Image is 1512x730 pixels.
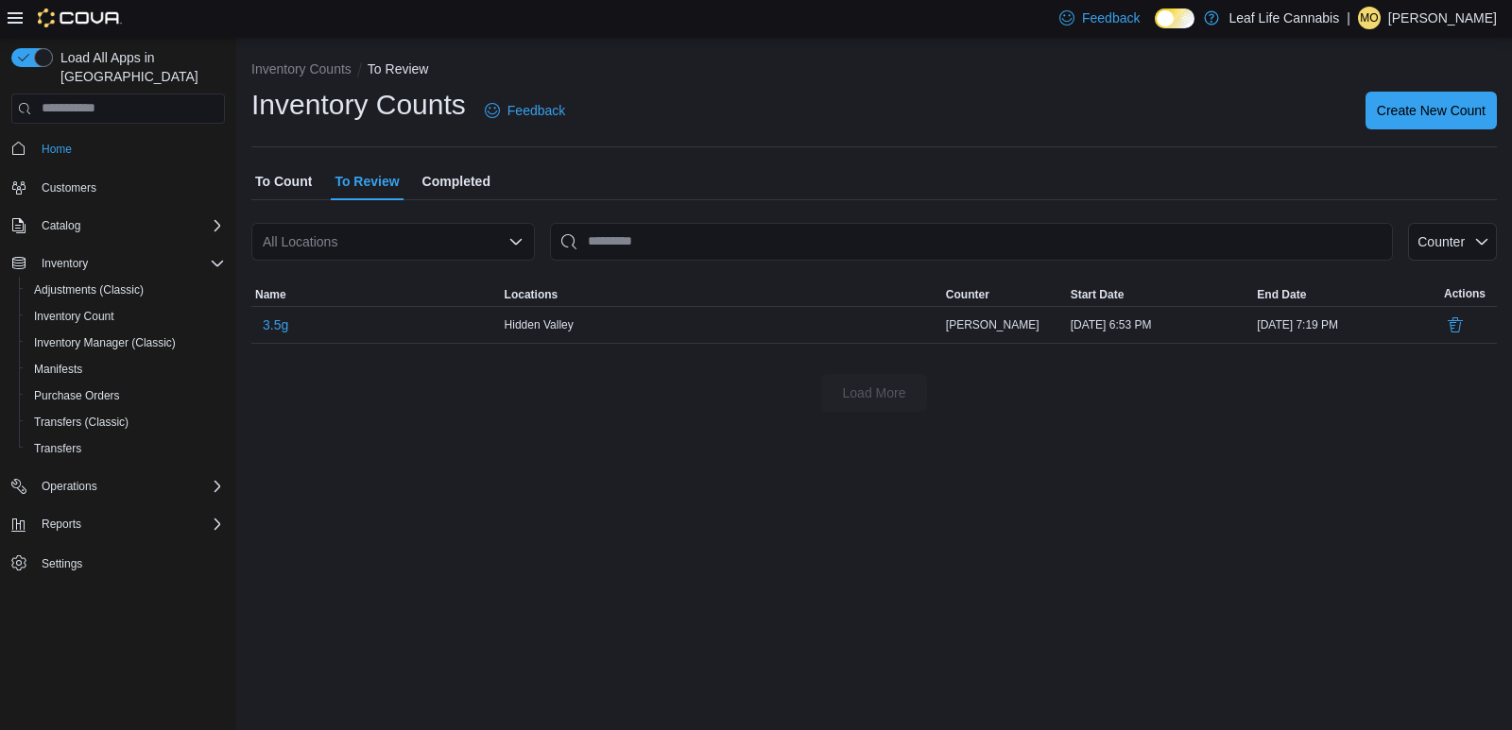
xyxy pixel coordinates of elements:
button: Inventory [4,250,232,277]
button: Locations [501,283,942,306]
span: Operations [34,475,225,498]
span: Home [34,137,225,161]
button: Transfers [19,435,232,462]
a: Manifests [26,358,90,381]
a: Inventory Count [26,305,122,328]
div: [DATE] 6:53 PM [1067,314,1254,336]
a: Settings [34,552,90,575]
a: Home [34,138,79,161]
span: Settings [34,551,225,574]
button: End Date [1253,283,1440,306]
button: 3.5g [255,311,296,339]
span: Catalog [42,218,80,233]
button: Customers [4,174,232,201]
span: Locations [505,287,558,302]
p: Leaf Life Cannabis [1228,7,1339,29]
span: Reports [34,513,225,535]
span: Counter [946,287,989,302]
button: Name [251,283,501,306]
button: Start Date [1067,283,1254,306]
button: Settings [4,549,232,576]
button: Transfers (Classic) [19,409,232,435]
a: Transfers [26,437,89,460]
span: 3.5g [263,315,288,334]
span: Load More [843,383,906,402]
button: Load More [821,374,927,412]
button: Inventory Counts [251,61,352,76]
span: Adjustments (Classic) [34,282,144,297]
span: Home [42,142,72,157]
span: Completed [422,162,490,200]
span: Dark Mode [1155,28,1156,29]
span: Feedback [1082,8,1140,27]
span: Load All Apps in [GEOGRAPHIC_DATA] [53,48,225,86]
span: End Date [1257,287,1306,302]
span: To Review [335,162,399,200]
button: Operations [34,475,105,498]
span: Operations [42,479,97,494]
button: Create New Count [1366,92,1497,129]
span: Catalog [34,214,225,237]
h1: Inventory Counts [251,86,466,124]
button: Operations [4,473,232,500]
button: Delete [1444,314,1467,336]
button: Counter [942,283,1067,306]
a: Purchase Orders [26,384,128,407]
span: To Count [255,162,312,200]
a: Feedback [477,92,573,129]
a: Adjustments (Classic) [26,279,151,301]
span: Manifests [26,358,225,381]
button: Adjustments (Classic) [19,277,232,303]
p: [PERSON_NAME] [1388,7,1497,29]
span: Transfers [34,441,81,456]
span: Manifests [34,362,82,377]
span: Transfers (Classic) [34,415,129,430]
nav: Complex example [11,127,225,626]
button: Purchase Orders [19,382,232,409]
span: Transfers (Classic) [26,411,225,433]
a: Inventory Manager (Classic) [26,331,183,354]
input: Dark Mode [1155,8,1194,28]
span: Inventory Count [34,309,114,324]
input: This is a search bar. After typing your query, hit enter to filter the results lower in the page. [550,223,1393,261]
button: Inventory Count [19,303,232,330]
span: Inventory [42,256,88,271]
button: Counter [1408,223,1497,261]
img: Cova [38,8,122,27]
span: Customers [42,180,96,195]
p: | [1347,7,1350,29]
button: Inventory [34,252,95,275]
button: Reports [34,513,89,535]
span: Name [255,287,286,302]
button: Manifests [19,356,232,382]
span: Purchase Orders [26,384,225,407]
span: Adjustments (Classic) [26,279,225,301]
button: Inventory Manager (Classic) [19,330,232,356]
button: Home [4,135,232,162]
button: Catalog [34,214,88,237]
span: Inventory Count [26,305,225,328]
span: Inventory [34,252,225,275]
span: Reports [42,517,81,532]
span: Inventory Manager (Classic) [26,331,225,354]
div: Morgan O'Neill [1358,7,1381,29]
span: Create New Count [1377,101,1486,120]
button: Catalog [4,212,232,239]
span: [PERSON_NAME] [946,317,1039,332]
span: Purchase Orders [34,388,120,403]
span: Counter [1417,234,1465,249]
button: Open list of options [508,234,524,249]
a: Transfers (Classic) [26,411,136,433]
div: [DATE] 7:19 PM [1253,314,1440,336]
span: MO [1360,7,1378,29]
span: Inventory Manager (Classic) [34,335,176,350]
span: Customers [34,176,225,199]
span: Start Date [1071,287,1125,302]
span: Feedback [507,101,565,120]
span: Actions [1444,286,1486,301]
button: Reports [4,511,232,537]
button: To Review [368,61,429,76]
nav: An example of EuiBreadcrumbs [251,59,1497,82]
div: Hidden Valley [501,314,942,336]
span: Settings [42,556,82,571]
